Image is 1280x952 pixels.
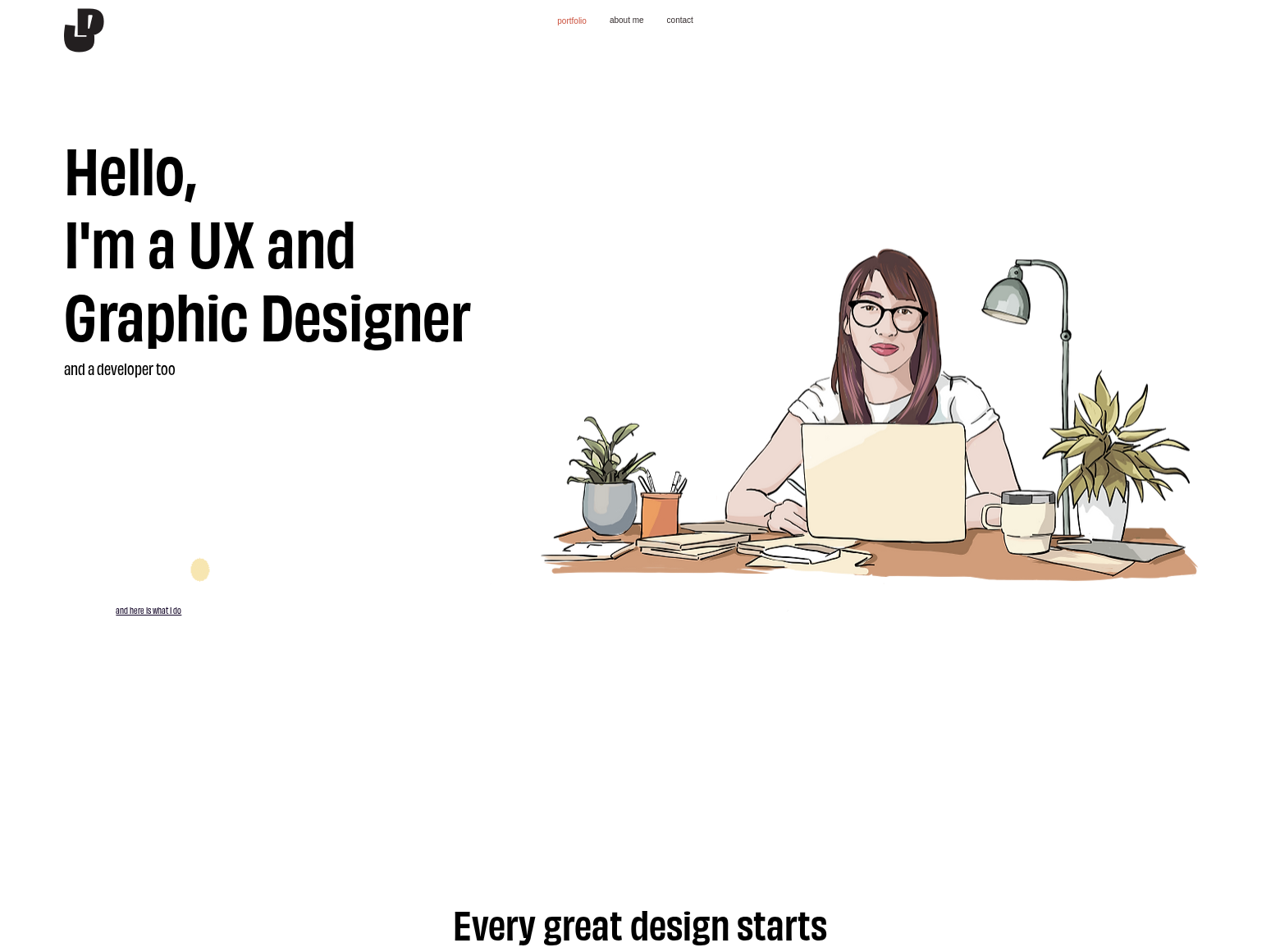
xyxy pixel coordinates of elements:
[557,16,587,25] a: Portfolio
[169,543,231,629] img: Spalshing ball_v2.gif
[234,6,1017,35] nav: site navigation
[667,16,693,25] a: Contact
[64,592,234,629] a: my portfolio
[64,126,195,208] span: Hello,
[64,199,356,281] span: I'm a UX and
[64,359,176,378] span: and a developer too
[610,16,644,25] a: About Me
[116,605,181,616] span: and here is what I do
[469,61,1280,661] img: girl-sitting-at-the-desk-desining
[64,272,471,354] span: Graphic Designer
